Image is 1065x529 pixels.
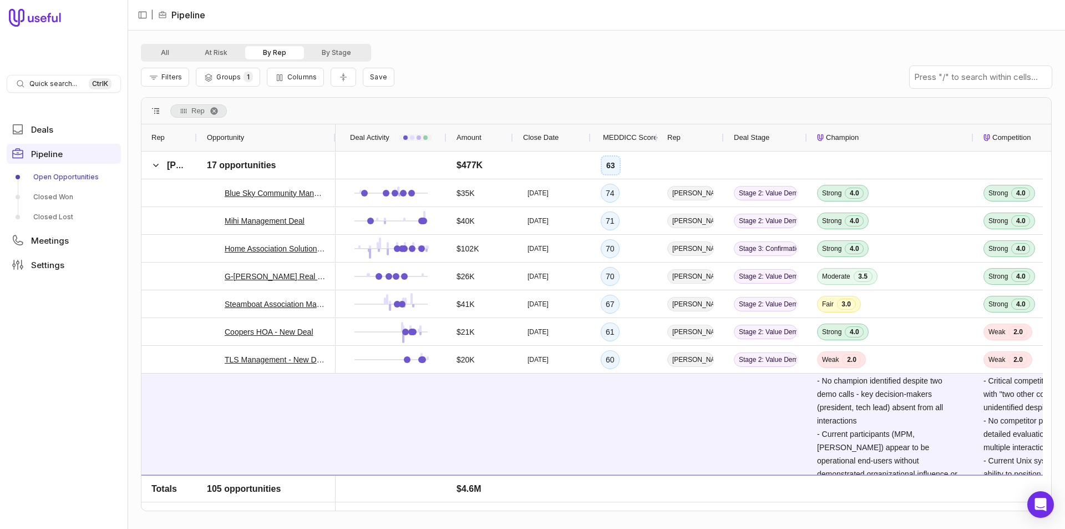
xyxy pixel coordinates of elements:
span: MEDDICC Score [603,131,657,144]
span: 4.0 [845,188,864,199]
span: [PERSON_NAME] [667,495,714,510]
time: [DATE] [528,189,549,198]
div: 71 [601,211,620,230]
span: $477K [457,159,483,172]
span: Meetings [31,236,69,245]
span: Stage 2: Value Demonstration [734,186,797,200]
span: 4.0 [1011,188,1030,199]
a: Deals [7,119,121,139]
span: 3.0 [837,299,856,310]
span: $41K [457,298,475,311]
time: [DATE] [528,498,549,507]
span: [PERSON_NAME] [667,214,714,228]
div: MEDDICC Score [601,124,647,151]
span: 4.0 [1011,215,1030,226]
div: Row Groups [170,104,227,118]
span: Amount [457,131,481,144]
button: Columns [267,68,324,87]
span: Strong [822,216,841,225]
span: Deal Activity [350,131,389,144]
span: Weak [988,355,1005,364]
time: [DATE] [528,300,549,309]
span: Fair [822,300,834,309]
button: Create a new saved view [363,68,394,87]
span: 3.5 [854,271,873,282]
a: Home Association Solutions, LLC - New Deal [225,242,326,255]
span: Strong [988,272,1008,281]
div: 63 [601,155,621,175]
div: 61 [601,323,620,341]
span: [PERSON_NAME] [667,325,714,339]
button: Collapse all rows [331,68,356,87]
span: Save [370,73,387,81]
span: Strong [822,328,841,336]
button: Collapse sidebar [134,7,151,23]
a: Steamboat Association Management Deal [225,298,326,311]
span: Moderate [822,272,850,281]
span: 17 opportunities [207,159,276,172]
span: 2.0 [842,354,861,365]
div: 60 [601,350,620,369]
span: Weak [822,355,839,364]
span: Rep [151,131,165,144]
a: Mihi Management Deal [225,214,305,228]
span: Stage 2: Value Demonstration [734,297,797,311]
a: Pipeline [7,144,121,164]
span: 4.0 [1011,299,1030,310]
span: Stage 2: Value Demonstration [734,269,797,284]
div: 74 [601,184,620,203]
span: Strong [822,189,841,198]
span: Champion [826,131,859,144]
div: Pipeline submenu [7,168,121,226]
span: 4.0 [845,243,864,254]
a: Blue Sky Community Management, LLC Deal [225,187,326,200]
span: [PERSON_NAME] [667,297,714,311]
time: [DATE] [528,328,549,336]
span: 4.0 [845,326,864,337]
span: 4.0 [1011,271,1030,282]
span: Deals [31,125,53,134]
span: Stage 2: Value Demonstration [734,325,797,339]
a: Coopers HOA - New Deal [225,325,313,339]
button: All [143,46,187,59]
span: Competition [992,131,1031,144]
button: By Stage [304,46,369,59]
span: Quick search... [29,79,77,88]
span: Groups [216,73,241,81]
time: [DATE] [528,244,549,253]
span: Rep [191,104,205,118]
span: [PERSON_NAME] [167,160,241,170]
a: Settings [7,255,121,275]
span: $21K [457,325,475,339]
span: $102K [457,242,479,255]
a: Meetings [7,230,121,250]
span: [PERSON_NAME] [667,241,714,256]
span: [PERSON_NAME] [667,269,714,284]
div: 67 [601,295,620,314]
span: Stage 2: Value Demonstration [734,352,797,367]
span: Strong [988,216,1008,225]
div: 70 [601,267,620,286]
span: [PERSON_NAME] [667,352,714,367]
span: Stage 3: Confirmation [734,241,797,256]
time: [DATE] [528,272,549,281]
button: At Risk [187,46,245,59]
a: Open Opportunities [7,168,121,186]
button: By Rep [245,46,304,59]
span: Opportunity [207,131,244,144]
a: TLS Management - New Deal [225,353,326,366]
a: Closed Lost [7,208,121,226]
span: Strong [988,244,1008,253]
input: Press "/" to search within cells... [910,66,1052,88]
span: $40K [457,214,475,228]
span: Stage 2: Value Demonstration [734,495,797,510]
span: Close Date [523,131,559,144]
span: Rep. Press ENTER to sort. Press DELETE to remove [170,104,227,118]
div: Open Intercom Messenger [1027,491,1054,518]
span: $20K [457,353,475,366]
span: Deal Stage [734,131,769,144]
span: Strong [988,300,1008,309]
a: Closed Won [7,188,121,206]
span: 2.0 [1008,354,1027,365]
span: Settings [31,261,64,269]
